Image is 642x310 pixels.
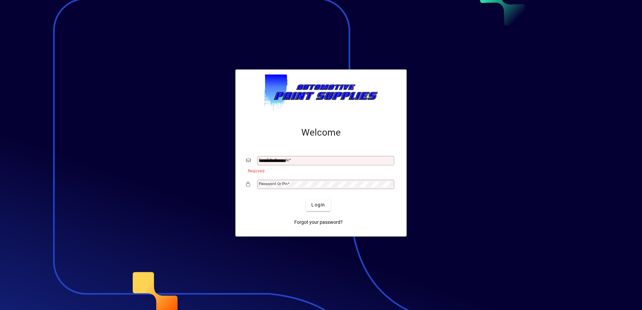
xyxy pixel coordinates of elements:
[259,158,289,162] mat-label: Email or Barcode
[306,199,330,211] button: Login
[259,181,288,186] mat-label: Password or Pin
[248,167,391,174] mat-error: Required
[246,127,396,138] h2: Welcome
[292,216,345,228] a: Forgot your password?
[294,219,343,226] span: Forgot your password?
[311,201,325,208] span: Login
